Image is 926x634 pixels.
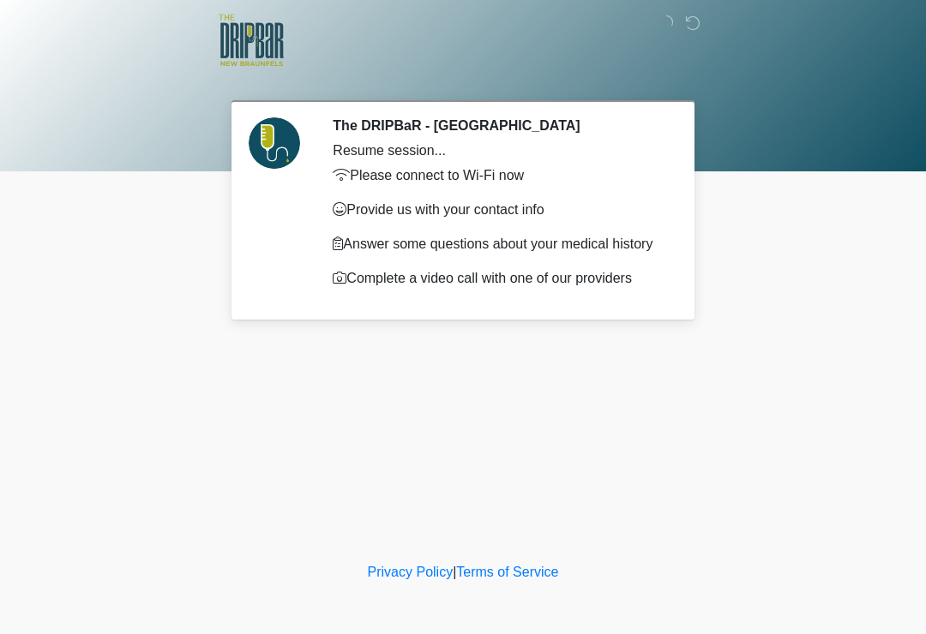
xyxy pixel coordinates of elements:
img: The DRIPBaR - New Braunfels Logo [219,13,284,69]
a: Privacy Policy [368,565,454,579]
img: Agent Avatar [249,117,300,169]
a: Terms of Service [456,565,558,579]
h2: The DRIPBaR - [GEOGRAPHIC_DATA] [333,117,664,134]
a: | [453,565,456,579]
div: Resume session... [333,141,664,161]
p: Please connect to Wi-Fi now [333,165,664,186]
p: Answer some questions about your medical history [333,234,664,254]
p: Provide us with your contact info [333,200,664,220]
p: Complete a video call with one of our providers [333,268,664,289]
